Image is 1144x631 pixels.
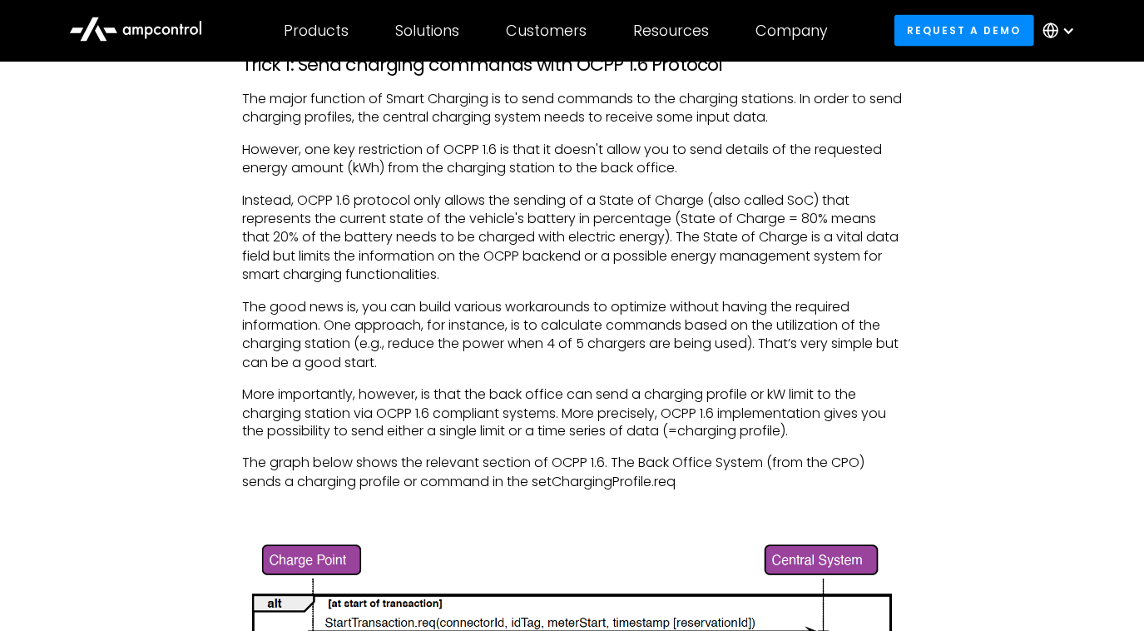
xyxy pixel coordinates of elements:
div: Solutions [396,22,460,40]
div: Company [756,22,829,40]
a: Request a demo [894,15,1034,46]
div: Customers [507,22,587,40]
div: Resources [634,22,710,40]
div: Products [285,22,349,40]
p: The graph below shows the relevant section of OCPP 1.6. The Back Office System (from the CPO) sen... [242,455,902,492]
p: The good news is, you can build various workarounds to optimize without having the required infor... [242,298,902,373]
p: Instead, OCPP 1.6 protocol only allows the sending of a State of Charge (also called SoC) that re... [242,191,902,285]
h3: Trick 1: Send charging commands with OCPP 1.6 Protocol [242,54,902,76]
p: However, one key restriction of OCPP 1.6 is that it doesn't allow you to send details of the requ... [242,141,902,178]
p: More importantly, however, is that the back office can send a charging profile or kW limit to the... [242,385,902,441]
p: The major function of Smart Charging is to send commands to the charging stations. In order to se... [242,90,902,127]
